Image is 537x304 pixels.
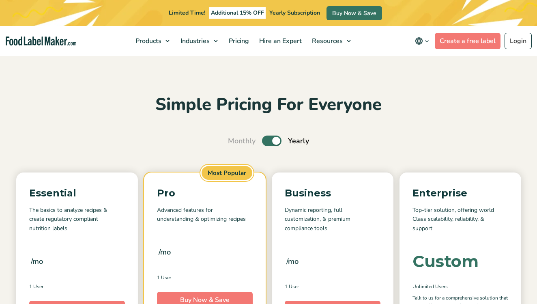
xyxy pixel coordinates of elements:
[286,256,299,267] span: /mo
[224,26,252,56] a: Pricing
[178,37,211,45] span: Industries
[269,9,320,17] span: Yearly Subscription
[435,33,500,49] a: Create a free label
[309,37,344,45] span: Resources
[412,283,448,290] span: Unlimited Users
[157,274,171,281] span: 1 User
[257,37,303,45] span: Hire an Expert
[176,26,222,56] a: Industries
[226,37,250,45] span: Pricing
[307,26,355,56] a: Resources
[29,283,43,290] span: 1 User
[157,185,253,201] p: Pro
[285,185,380,201] p: Business
[6,37,76,46] a: Food Label Maker homepage
[29,206,125,233] p: The basics to analyze recipes & create regulatory compliant nutrition labels
[133,37,162,45] span: Products
[6,94,531,116] h2: Simple Pricing For Everyone
[326,6,382,20] a: Buy Now & Save
[228,136,256,147] span: Monthly
[131,26,174,56] a: Products
[200,165,253,181] span: Most Popular
[209,7,266,19] span: Additional 15% OFF
[412,253,479,270] div: Custom
[169,9,205,17] span: Limited Time!
[288,136,309,147] span: Yearly
[285,283,299,290] span: 1 User
[412,206,508,233] p: Top-tier solution, offering world Class scalability, reliability, & support
[409,33,435,49] button: Change language
[29,185,125,201] p: Essential
[31,256,43,267] span: /mo
[285,206,380,233] p: Dynamic reporting, full customization, & premium compliance tools
[505,33,532,49] a: Login
[157,206,253,224] p: Advanced features for understanding & optimizing recipes
[262,136,281,146] label: Toggle
[254,26,305,56] a: Hire an Expert
[159,246,171,258] span: /mo
[412,185,508,201] p: Enterprise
